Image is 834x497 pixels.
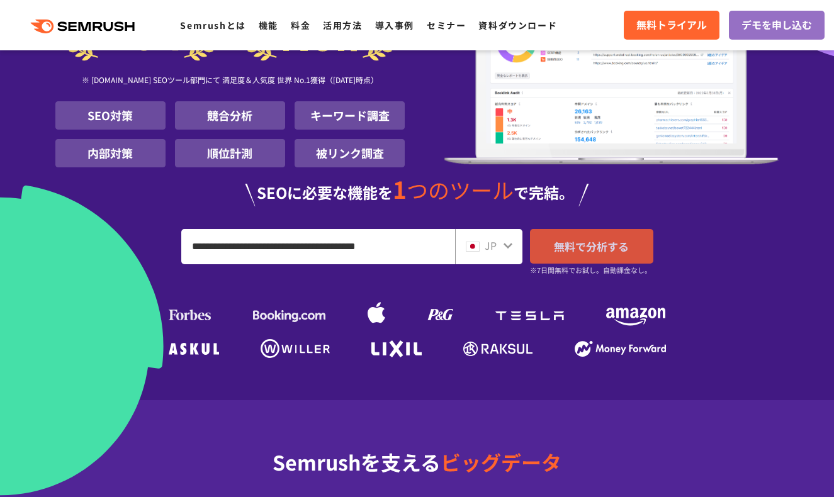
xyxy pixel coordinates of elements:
[175,139,285,167] li: 順位計測
[55,61,405,101] div: ※ [DOMAIN_NAME] SEOツール部門にて 満足度＆人気度 世界 No.1獲得（[DATE]時点）
[259,19,278,31] a: 機能
[291,19,310,31] a: 料金
[375,19,414,31] a: 導入事例
[554,238,629,254] span: 無料で分析する
[393,172,407,206] span: 1
[636,17,707,33] span: 無料トライアル
[55,139,166,167] li: 内部対策
[55,101,166,130] li: SEO対策
[530,229,653,264] a: 無料で分析する
[478,19,557,31] a: 資料ダウンロード
[741,17,812,33] span: デモを申し込む
[485,238,497,253] span: JP
[295,101,405,130] li: キーワード調査
[729,11,825,40] a: デモを申し込む
[182,230,454,264] input: URL、キーワードを入力してください
[407,174,514,205] span: つのツール
[323,19,362,31] a: 活用方法
[427,19,466,31] a: セミナー
[624,11,719,40] a: 無料トライアル
[530,264,651,276] small: ※7日間無料でお試し。自動課金なし。
[55,177,779,206] div: SEOに必要な機能を
[441,447,561,476] span: ビッグデータ
[514,181,574,203] span: で完結。
[295,139,405,167] li: 被リンク調査
[180,19,245,31] a: Semrushとは
[175,101,285,130] li: 競合分析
